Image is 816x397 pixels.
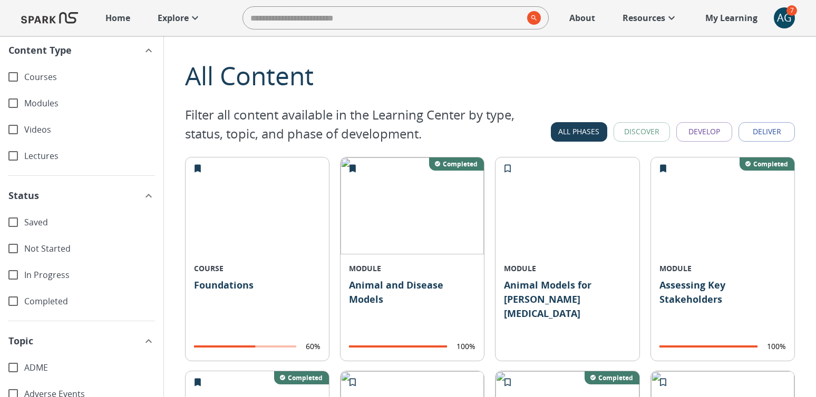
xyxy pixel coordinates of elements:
p: Resources [623,12,665,24]
span: Content Type [8,43,72,57]
svg: Add to My Learning [347,377,358,388]
p: MODULE [504,263,630,274]
span: Topic [8,334,33,348]
svg: Add to My Learning [502,377,513,388]
p: COURSE [194,263,320,274]
svg: Remove from My Learning [347,163,358,174]
p: Filter all content available in the Learning Center by type, status, topic, and phase of developm... [185,105,551,143]
span: In Progress [24,269,155,281]
p: MODULE [349,263,475,274]
span: ADME [24,362,155,374]
a: My Learning [700,6,763,29]
span: 7 [786,5,797,16]
img: 34264c461842463cb2e814d896fb5fd3.png [341,157,484,254]
span: Not Started [24,243,155,255]
button: Deliver [739,122,795,142]
img: Logo of SPARK at Stanford [21,5,78,31]
p: Home [105,12,130,24]
p: Completed [288,373,323,382]
span: Modules [24,97,155,110]
p: MODULE [659,263,786,274]
p: Animal Models for [PERSON_NAME][MEDICAL_DATA] [504,278,630,344]
span: Saved [24,216,155,229]
span: Status [8,188,39,203]
p: About [569,12,595,24]
a: Explore [152,6,207,29]
p: Explore [158,12,189,24]
svg: Remove from My Learning [192,377,203,388]
p: 100% [456,341,475,352]
span: completion progress of user [659,345,757,348]
svg: Add to My Learning [658,377,668,388]
p: Completed [598,373,633,382]
span: Lectures [24,150,155,162]
span: completion progress of user [194,345,296,348]
svg: Remove from My Learning [658,163,668,174]
span: Completed [24,295,155,307]
img: 05d117b945104fb1a4aee0e918a91379.png [651,157,794,254]
a: Resources [617,6,683,29]
button: Discover [614,122,670,142]
p: My Learning [705,12,757,24]
span: completion progress of user [349,345,447,348]
div: All Content [185,57,795,95]
a: Home [100,6,135,29]
div: AG [774,7,795,28]
button: account of current user [774,7,795,28]
p: Assessing Key Stakeholders [659,278,786,333]
p: Animal and Disease Models [349,278,475,333]
button: All Phases [551,122,607,142]
button: search [523,7,541,29]
span: Courses [24,71,155,83]
img: 82505af8be6144fd89434ac53f473ac6.png [186,157,329,254]
button: Develop [676,122,733,142]
p: Foundations [194,278,320,333]
a: About [564,6,600,29]
svg: Remove from My Learning [192,163,203,174]
p: Completed [443,160,478,168]
p: Completed [753,160,788,168]
p: 60% [306,341,320,352]
svg: Add to My Learning [502,163,513,174]
p: 100% [767,341,786,352]
span: Videos [24,124,155,136]
img: 0604c38f0bb440d495ef2ce0f21e46b6.png [496,157,639,254]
